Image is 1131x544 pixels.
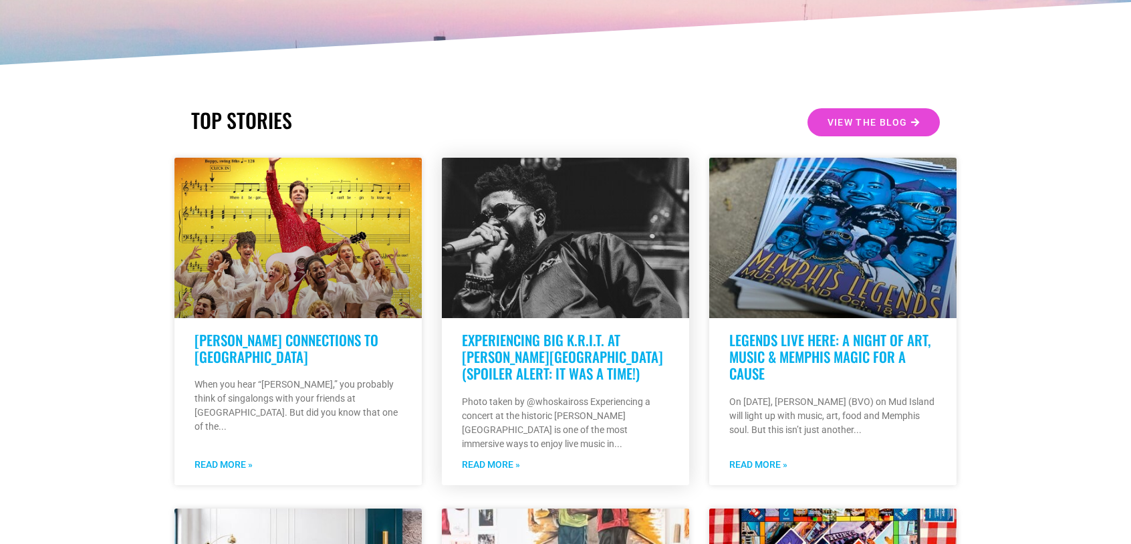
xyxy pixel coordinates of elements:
[462,458,520,472] a: Read more about Experiencing Big K.R.I.T. at Overton Park Shell (Spoiler Alert: It was a time!)
[195,378,402,434] p: When you hear “[PERSON_NAME],” you probably think of singalongs with your friends at [GEOGRAPHIC_...
[729,458,787,472] a: Read more about LEGENDS LIVE HERE: A NIGHT OF ART, MUSIC & MEMPHIS MAGIC FOR A CAUSE
[807,108,940,136] a: View the Blog
[462,395,669,451] p: Photo taken by @whoskaiross Experiencing a concert at the historic [PERSON_NAME][GEOGRAPHIC_DATA]...
[828,118,908,127] span: View the Blog
[191,108,559,132] h2: TOP STORIES
[462,329,663,384] a: Experiencing Big K.R.I.T. at [PERSON_NAME][GEOGRAPHIC_DATA] (Spoiler Alert: It was a time!)
[195,458,253,472] a: Read more about Neil Diamond’s Connections to Memphis
[729,395,936,437] p: On [DATE], [PERSON_NAME] (BVO) on Mud Island will light up with music, art, food and Memphis soul...
[729,329,930,384] a: LEGENDS LIVE HERE: A NIGHT OF ART, MUSIC & MEMPHIS MAGIC FOR A CAUSE
[195,329,378,367] a: [PERSON_NAME] Connections to [GEOGRAPHIC_DATA]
